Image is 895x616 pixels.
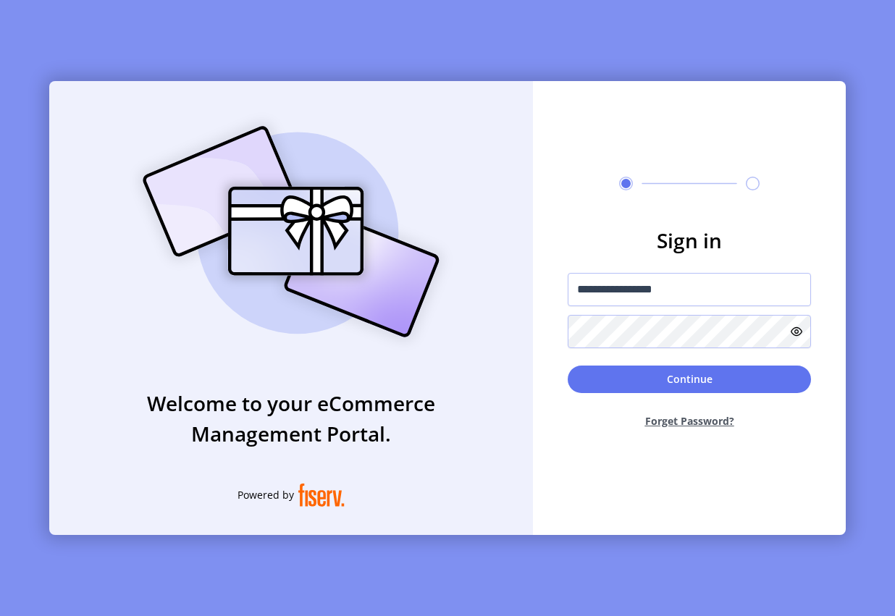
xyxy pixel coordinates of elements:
img: card_Illustration.svg [121,110,461,353]
h3: Sign in [568,225,811,256]
button: Continue [568,366,811,393]
span: Powered by [238,487,294,502]
h3: Welcome to your eCommerce Management Portal. [49,388,533,449]
button: Forget Password? [568,402,811,440]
